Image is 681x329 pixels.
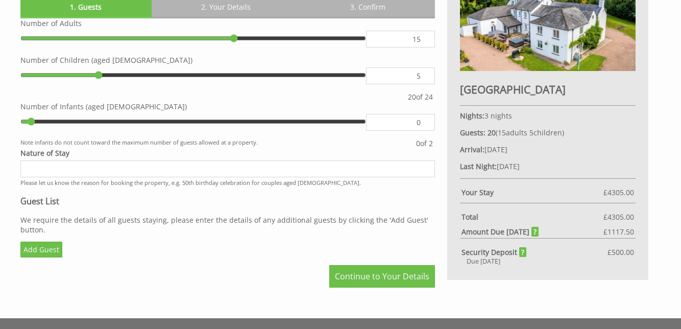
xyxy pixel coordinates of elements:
p: [DATE] [460,161,636,171]
strong: 20 [488,128,496,137]
strong: Your Stay [461,187,603,197]
label: Number of Adults [20,18,435,28]
strong: Last Night: [460,161,497,171]
span: 15 [498,128,506,137]
span: s [524,128,527,137]
small: Please let us know the reason for booking the property, e.g. 50th birthday celebration for couple... [20,179,361,186]
p: 3 nights [460,111,636,121]
strong: Security Deposit [461,247,527,257]
a: Continue to Your Details [329,265,435,288]
span: 20 [408,92,416,102]
label: Number of Infants (aged [DEMOGRAPHIC_DATA]) [20,102,435,111]
span: 4305.00 [607,212,634,222]
strong: Nights: [460,111,484,121]
span: £ [603,212,634,222]
span: 500.00 [612,247,634,257]
strong: Arrival: [460,145,484,154]
span: 4305.00 [607,187,634,197]
span: £ [603,227,634,237]
div: of 24 [406,92,435,102]
span: ren [550,128,562,137]
span: ( ) [488,128,564,137]
span: adult [498,128,527,137]
small: Note infants do not count toward the maximum number of guests allowed at a property. [20,138,414,148]
p: We require the details of all guests staying, please enter the details of any additional guests b... [20,215,435,234]
h2: [GEOGRAPHIC_DATA] [460,82,636,97]
span: £ [607,247,634,257]
span: 5 [529,128,533,137]
h3: Guest List [20,196,435,207]
p: [DATE] [460,145,636,154]
a: Add Guest [20,242,62,257]
label: Nature of Stay [20,148,435,158]
span: 1117.50 [607,227,634,237]
div: of 2 [414,138,435,148]
strong: Guests: [460,128,485,137]
div: Due [DATE] [460,257,636,266]
span: 0 [416,138,420,148]
strong: Amount Due [DATE] [461,227,539,237]
label: Number of Children (aged [DEMOGRAPHIC_DATA]) [20,55,435,65]
strong: Total [461,212,603,222]
span: child [527,128,562,137]
span: £ [603,187,634,197]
